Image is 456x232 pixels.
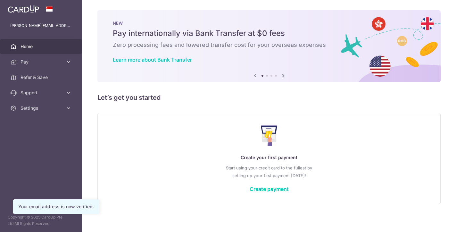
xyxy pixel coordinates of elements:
img: Make Payment [261,125,277,146]
p: Create your first payment [111,154,427,161]
span: Support [21,90,63,96]
span: Home [21,43,63,50]
a: Create payment [250,186,289,192]
p: [PERSON_NAME][EMAIL_ADDRESS][DOMAIN_NAME] [10,22,72,29]
img: Bank transfer banner [97,10,441,82]
span: Refer & Save [21,74,63,81]
div: Your email address is now verified. [18,203,94,210]
p: NEW [113,21,425,26]
h5: Pay internationally via Bank Transfer at $0 fees [113,28,425,39]
img: CardUp [8,5,39,13]
span: Settings [21,105,63,111]
p: Start using your credit card to the fullest by setting up your first payment [DATE]! [111,164,427,179]
h5: Let’s get you started [97,92,441,103]
h6: Zero processing fees and lowered transfer cost for your overseas expenses [113,41,425,49]
span: Pay [21,59,63,65]
a: Learn more about Bank Transfer [113,56,192,63]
